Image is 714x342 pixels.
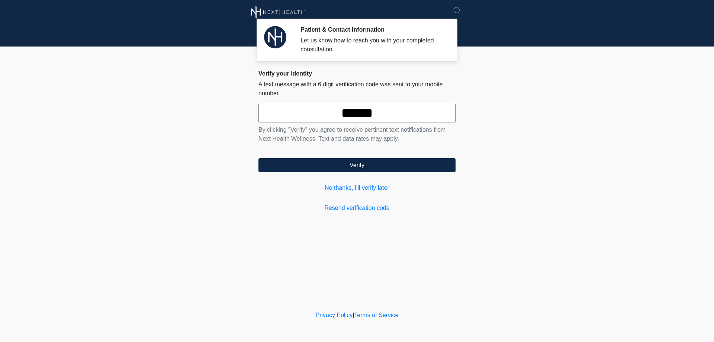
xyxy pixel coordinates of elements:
a: No thanks, I'll verify later [258,183,456,192]
a: Privacy Policy [316,312,353,318]
h2: Patient & Contact Information [300,26,444,33]
p: A text message with a 6 digit verification code was sent to your mobile number. [258,80,456,98]
img: Next Health Wellness Logo [251,6,306,19]
div: Let us know how to reach you with your completed consultation. [300,36,444,54]
img: Agent Avatar [264,26,286,48]
p: By clicking "Verify" you agree to receive pertinent text notifications from Next Health Wellness.... [258,125,456,143]
a: | [353,312,354,318]
h2: Verify your identity [258,70,456,77]
a: Resend verification code [258,204,456,212]
a: Terms of Service [354,312,398,318]
button: Verify [258,158,456,172]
